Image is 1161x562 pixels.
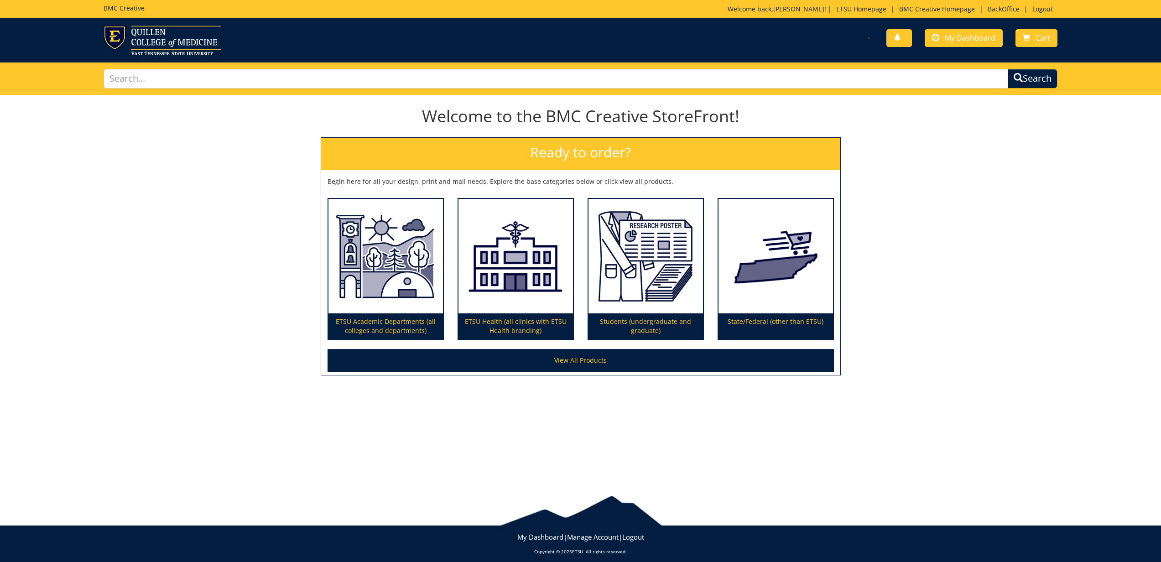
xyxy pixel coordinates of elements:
a: My Dashboard [925,29,1003,47]
img: State/Federal (other than ETSU) [718,199,833,314]
a: Logout [1028,5,1057,13]
a: Logout [622,532,644,541]
a: BMC Creative Homepage [895,5,979,13]
p: State/Federal (other than ETSU) [718,313,833,339]
a: My Dashboard [517,532,563,541]
a: View All Products [328,349,834,372]
p: Begin here for all your design, print and mail needs. Explore the base categories below or click ... [328,177,834,186]
p: Welcome back, ! | | | | [728,5,1057,14]
p: ETSU Academic Departments (all colleges and departments) [328,313,443,339]
a: Cart [1015,29,1057,47]
p: Students (undergraduate and graduate) [588,313,703,339]
span: Cart [1036,33,1050,43]
h1: Welcome to the BMC Creative StoreFront! [321,107,841,125]
h2: Ready to order? [321,138,840,170]
a: [PERSON_NAME] [773,5,824,13]
img: Students (undergraduate and graduate) [588,199,703,314]
a: ETSU [572,548,583,555]
span: My Dashboard [945,33,995,43]
a: State/Federal (other than ETSU) [718,199,833,339]
img: ETSU Health (all clinics with ETSU Health branding) [458,199,573,314]
img: ETSU logo [104,26,221,55]
a: ETSU Health (all clinics with ETSU Health branding) [458,199,573,339]
a: ETSU Academic Departments (all colleges and departments) [328,199,443,339]
button: Search [1008,69,1057,88]
a: ETSU Homepage [832,5,891,13]
input: Search... [104,69,1008,88]
a: Students (undergraduate and graduate) [588,199,703,339]
p: ETSU Health (all clinics with ETSU Health branding) [458,313,573,339]
h5: BMC Creative [104,5,145,11]
a: BackOffice [983,5,1024,13]
img: ETSU Academic Departments (all colleges and departments) [328,199,443,314]
a: Manage Account [567,532,619,541]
